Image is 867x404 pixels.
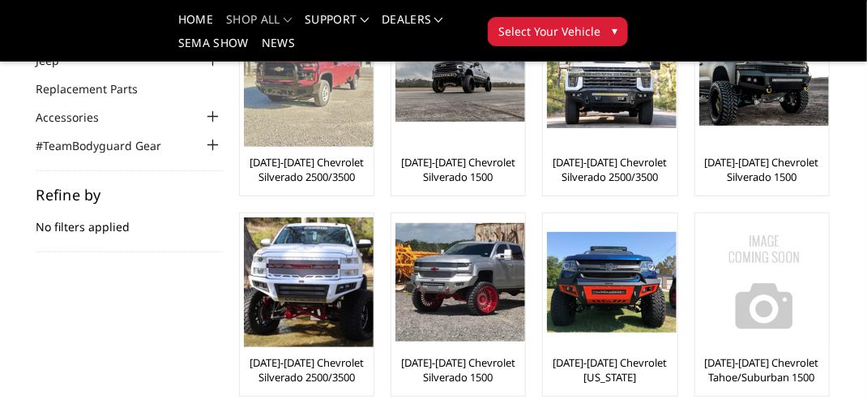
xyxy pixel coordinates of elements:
[498,23,600,40] span: Select Your Vehicle
[547,155,673,184] a: [DATE]-[DATE] Chevrolet Silverado 2500/3500
[226,14,292,37] a: shop all
[36,80,159,97] a: Replacement Parts
[244,355,369,385] a: [DATE]-[DATE] Chevrolet Silverado 2500/3500
[488,17,628,46] button: Select Your Vehicle
[36,137,182,154] a: #TeamBodyguard Gear
[699,217,825,347] a: No Image
[178,14,213,37] a: Home
[395,355,521,385] a: [DATE]-[DATE] Chevrolet Silverado 1500
[36,187,223,252] div: No filters applied
[36,187,223,202] h5: Refine by
[699,217,829,347] img: No Image
[395,155,521,184] a: [DATE]-[DATE] Chevrolet Silverado 1500
[786,326,867,404] iframe: Chat Widget
[612,22,617,39] span: ▾
[305,14,369,37] a: Support
[262,37,295,61] a: News
[382,14,443,37] a: Dealers
[244,155,369,184] a: [DATE]-[DATE] Chevrolet Silverado 2500/3500
[699,155,825,184] a: [DATE]-[DATE] Chevrolet Silverado 1500
[547,355,673,385] a: [DATE]-[DATE] Chevrolet [US_STATE]
[178,37,249,61] a: SEMA Show
[699,355,825,385] a: [DATE]-[DATE] Chevrolet Tahoe/Suburban 1500
[36,109,120,126] a: Accessories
